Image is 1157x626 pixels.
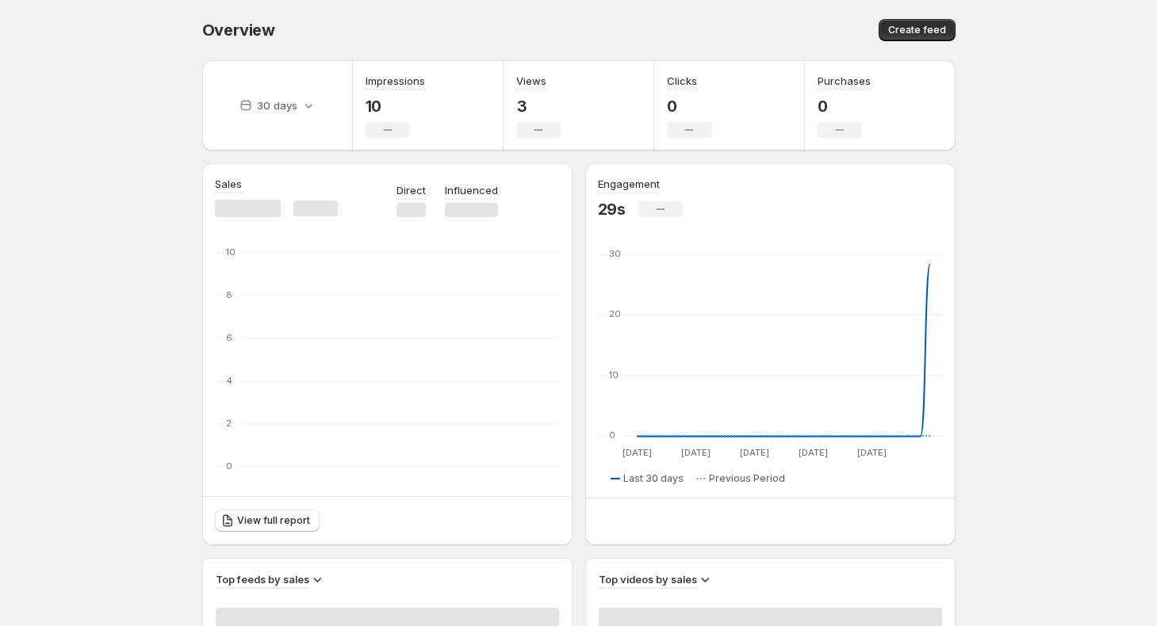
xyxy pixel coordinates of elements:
[622,447,651,458] text: [DATE]
[516,97,561,116] p: 3
[609,308,621,319] text: 20
[623,472,684,485] span: Last 30 days
[798,447,827,458] text: [DATE]
[879,19,956,41] button: Create feed
[257,97,297,113] p: 30 days
[226,375,232,386] text: 4
[818,97,871,116] p: 0
[397,182,426,198] p: Direct
[215,510,320,532] a: View full report
[226,246,236,258] text: 10
[818,73,871,89] h3: Purchases
[226,418,232,429] text: 2
[366,97,425,116] p: 10
[237,514,310,527] span: View full report
[680,447,710,458] text: [DATE]
[215,176,242,192] h3: Sales
[598,176,660,192] h3: Engagement
[226,332,232,343] text: 6
[598,200,626,219] p: 29s
[667,97,711,116] p: 0
[888,24,946,36] span: Create feed
[856,447,886,458] text: [DATE]
[609,369,619,380] text: 10
[202,21,275,40] span: Overview
[516,73,546,89] h3: Views
[226,289,232,300] text: 8
[226,460,232,471] text: 0
[667,73,697,89] h3: Clicks
[709,472,785,485] span: Previous Period
[445,182,498,198] p: Influenced
[739,447,768,458] text: [DATE]
[216,571,309,587] h3: Top feeds by sales
[599,571,697,587] h3: Top videos by sales
[609,248,621,259] text: 30
[366,73,425,89] h3: Impressions
[609,429,615,441] text: 0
